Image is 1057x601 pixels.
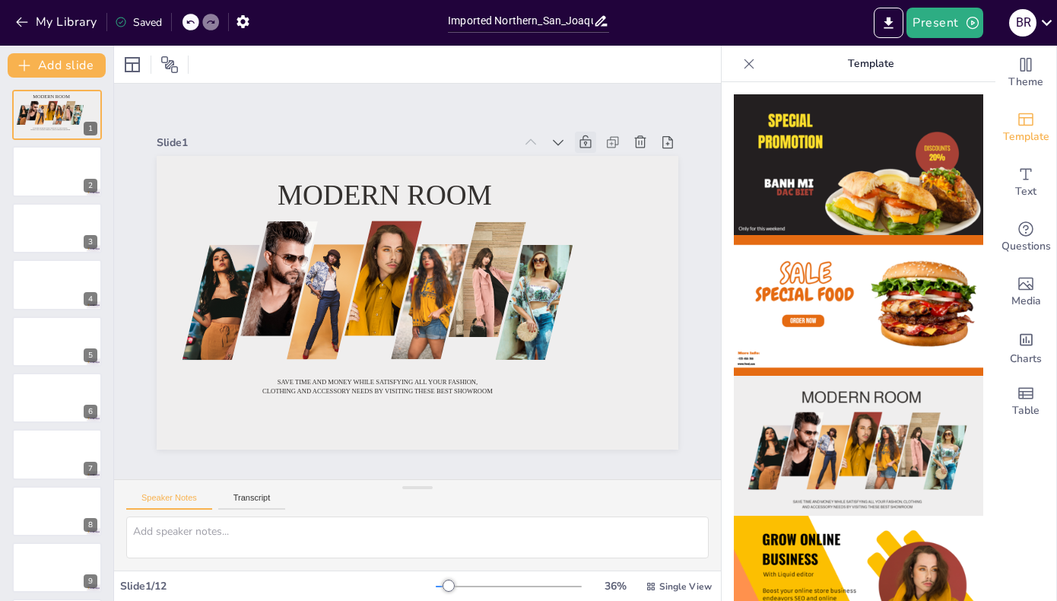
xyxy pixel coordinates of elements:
img: thumb-3.png [734,376,983,517]
div: 7 [12,429,102,479]
div: Add a table [995,374,1056,429]
div: 9 [84,574,97,588]
div: Slide 1 / 12 [120,579,436,593]
span: Template [1003,129,1049,145]
span: Media [1011,293,1041,310]
div: 6 [84,405,97,418]
div: 36 % [597,579,633,593]
span: Save time and money while satisfying all your fashion, clothing and accessory needs by visiting t... [230,313,443,415]
button: Present [906,8,982,38]
div: 3 [84,235,97,249]
p: Template [761,46,980,82]
div: Add images, graphics, shapes or video [995,265,1056,320]
div: 8 [84,518,97,532]
input: Insert title [448,10,593,32]
span: Charts [1010,351,1042,367]
button: My Library [11,10,103,34]
div: Add charts and graphs [995,320,1056,374]
span: Single View [659,580,712,593]
div: Get real-time input from your audience [995,210,1056,265]
div: Layout [120,52,144,77]
div: 4 [12,259,102,310]
div: 3 [12,203,102,253]
div: 5 [84,348,97,362]
div: 7 [84,462,97,475]
div: Add text boxes [995,155,1056,210]
span: Modern room [33,94,69,99]
div: 9 [12,542,102,593]
button: Transcript [218,493,286,510]
div: Slide 1 [233,42,565,201]
img: thumb-1.png [734,94,983,235]
button: B R [1009,8,1036,38]
span: Save time and money while satisfying all your fashion, clothing and accessory needs by visiting t... [30,128,70,131]
div: B R [1009,9,1036,37]
div: Change the overall theme [995,46,1056,100]
span: Text [1015,183,1036,200]
div: 8 [12,486,102,536]
div: 1 [12,90,102,140]
span: Modern room [319,131,527,246]
div: 6 [12,373,102,423]
div: 2 [12,146,102,196]
div: 4 [84,292,97,306]
div: 2 [84,179,97,192]
span: Table [1012,402,1040,419]
span: Theme [1008,74,1043,91]
div: 5 [12,316,102,367]
button: Add slide [8,53,106,78]
div: Saved [115,15,162,30]
button: Export to PowerPoint [874,8,903,38]
span: Questions [1001,238,1051,255]
img: thumb-2.png [734,235,983,376]
button: Speaker Notes [126,493,212,510]
div: 1 [84,122,97,135]
span: Position [160,56,179,74]
div: Add ready made slides [995,100,1056,155]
